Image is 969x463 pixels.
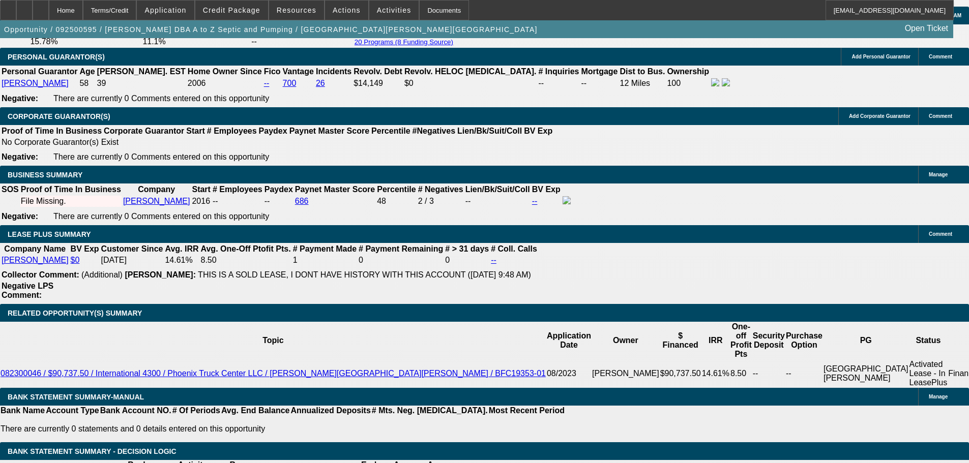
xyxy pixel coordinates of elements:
[538,67,579,76] b: # Inquiries
[207,127,257,135] b: # Employees
[1,184,19,195] th: SOS
[142,37,250,47] td: 11.1%
[8,171,82,179] span: BUSINESS SUMMARY
[192,185,210,194] b: Start
[293,244,357,253] b: # Payment Made
[359,244,443,253] b: # Payment Remaining
[8,53,105,61] span: PERSONAL GUARANTOR(S)
[165,244,198,253] b: Avg. IRR
[1,369,546,378] a: 082300046 / $90,737.50 / International 4300 / Phoenix Truck Center LLC / [PERSON_NAME][GEOGRAPHIC...
[2,79,69,87] a: [PERSON_NAME]
[277,6,316,14] span: Resources
[283,67,314,76] b: Vantage
[8,309,142,317] span: RELATED OPPORTUNITY(S) SUMMARY
[592,359,660,388] td: [PERSON_NAME]
[823,322,909,359] th: PG
[823,359,909,388] td: [GEOGRAPHIC_DATA][PERSON_NAME]
[581,78,619,89] td: --
[203,6,260,14] span: Credit Package
[200,255,291,265] td: 8.50
[524,127,552,135] b: BV Exp
[295,185,375,194] b: Paynet Master Score
[195,1,268,20] button: Credit Package
[4,244,66,253] b: Company Name
[488,406,565,416] th: Most Recent Period
[413,127,456,135] b: #Negatives
[259,127,287,135] b: Paydex
[325,1,368,20] button: Actions
[849,113,911,119] span: Add Corporate Guarantor
[264,67,281,76] b: Fico
[353,78,403,89] td: $14,149
[79,67,95,76] b: Age
[53,94,269,103] span: There are currently 0 Comments entered on this opportunity
[251,37,350,47] td: --
[8,112,110,120] span: CORPORATE GUARANTOR(S)
[188,67,262,76] b: Home Owner Since
[71,256,80,264] a: $0
[660,359,701,388] td: $90,737.50
[354,67,402,76] b: Revolv. Debt
[81,270,123,279] span: (Additional)
[172,406,221,416] th: # Of Periods
[45,406,100,416] th: Account Type
[929,172,948,177] span: Manage
[532,197,538,205] a: --
[546,322,592,359] th: Application Date
[295,197,309,205] a: 686
[292,255,357,265] td: 1
[901,20,952,37] a: Open Ticket
[53,152,269,161] span: There are currently 0 Comments entered on this opportunity
[100,406,172,416] th: Bank Account NO.
[20,184,122,195] th: Proof of Time In Business
[730,322,752,359] th: One-off Profit Pts
[123,197,190,205] a: [PERSON_NAME]
[2,152,38,161] b: Negative:
[752,322,785,359] th: Security Deposit
[289,127,369,135] b: Paynet Master Score
[264,79,270,87] a: --
[620,67,665,76] b: Dist to Bus.
[53,212,269,221] span: There are currently 0 Comments entered on this opportunity
[269,1,324,20] button: Resources
[186,127,204,135] b: Start
[929,54,952,59] span: Comment
[445,255,489,265] td: 0
[666,78,710,89] td: 100
[97,78,186,89] td: 39
[1,126,102,136] th: Proof of Time In Business
[371,127,410,135] b: Percentile
[283,79,297,87] a: 700
[221,406,290,416] th: Avg. End Balance
[264,196,293,207] td: --
[491,256,496,264] a: --
[164,255,199,265] td: 14.61%
[909,359,948,388] td: Activated Lease - In LeasePlus
[369,1,419,20] button: Activities
[265,185,293,194] b: Paydex
[538,78,579,89] td: --
[418,185,463,194] b: # Negatives
[213,197,218,205] span: --
[785,322,823,359] th: Purchase Option
[929,231,952,237] span: Comment
[316,67,351,76] b: Incidents
[2,270,79,279] b: Collector Comment:
[581,67,618,76] b: Mortgage
[785,359,823,388] td: --
[377,185,416,194] b: Percentile
[445,244,489,253] b: # > 31 days
[909,322,948,359] th: Status
[2,94,38,103] b: Negative:
[1,137,557,147] td: No Corporate Guarantor(s) Exist
[2,256,69,264] a: [PERSON_NAME]
[667,67,709,76] b: Ownership
[730,359,752,388] td: 8.50
[358,255,444,265] td: 0
[333,6,361,14] span: Actions
[101,255,164,265] td: [DATE]
[592,322,660,359] th: Owner
[191,196,211,207] td: 2016
[546,359,592,388] td: 08/2023
[532,185,561,194] b: BV Exp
